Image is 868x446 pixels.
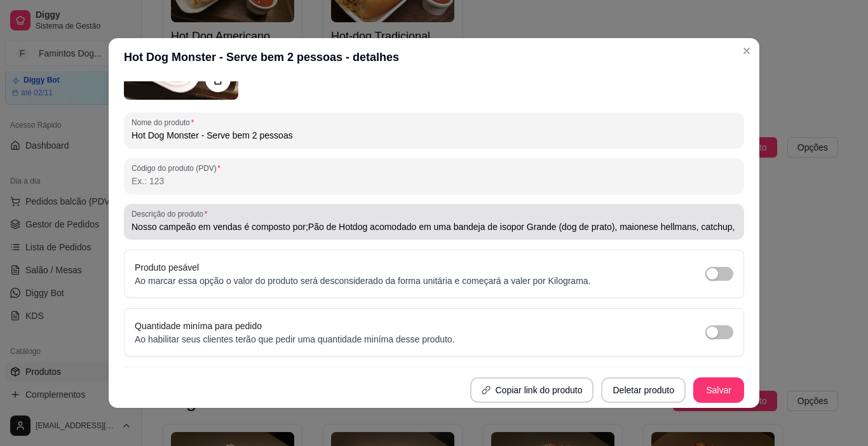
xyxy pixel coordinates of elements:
p: Ao habilitar seus clientes terão que pedir uma quantidade miníma desse produto. [135,333,455,346]
button: Salvar [693,377,744,403]
label: Código do produto (PDV) [132,163,225,173]
label: Nome do produto [132,117,198,128]
input: Código do produto (PDV) [132,175,736,187]
input: Descrição do produto [132,220,736,233]
label: Produto pesável [135,262,199,273]
label: Quantidade miníma para pedido [135,321,262,331]
button: Copiar link do produto [470,377,594,403]
button: Deletar produto [601,377,686,403]
header: Hot Dog Monster - Serve bem 2 pessoas - detalhes [109,38,759,76]
label: Descrição do produto [132,208,212,219]
button: Close [736,41,757,61]
input: Nome do produto [132,129,736,142]
p: Ao marcar essa opção o valor do produto será desconsiderado da forma unitária e começará a valer ... [135,274,591,287]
